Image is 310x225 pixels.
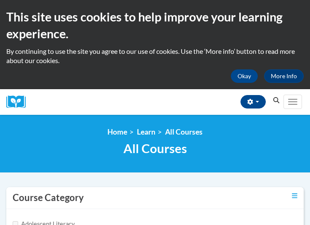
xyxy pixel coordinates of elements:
a: Home [107,127,127,136]
h2: This site uses cookies to help improve your learning experience. [6,8,304,42]
p: By continuing to use the site you agree to our use of cookies. Use the ‘More info’ button to read... [6,47,304,65]
button: Search [270,95,283,106]
div: Main menu [283,89,304,115]
span: All Courses [123,141,187,156]
a: More Info [264,69,304,83]
button: Account Settings [241,95,266,109]
a: Toggle collapse [292,191,297,201]
a: Learn [137,127,155,136]
button: Okay [231,69,258,83]
a: Cox Campus [6,95,32,109]
a: All Courses [165,127,203,136]
img: Logo brand [6,95,32,109]
h3: Course Category [13,191,84,204]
